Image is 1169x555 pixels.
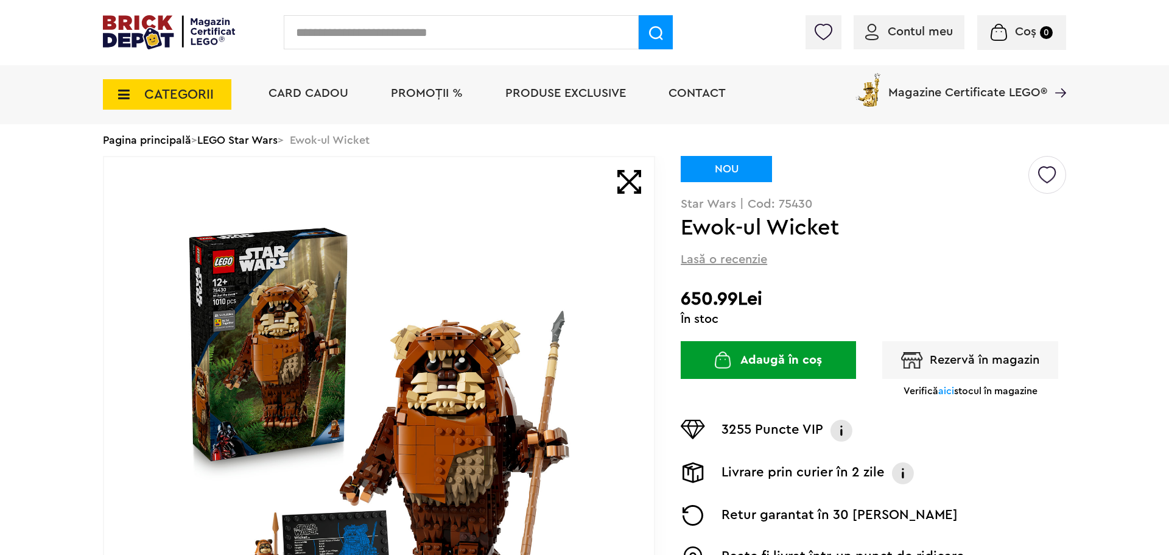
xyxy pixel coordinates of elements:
[681,341,856,379] button: Adaugă în coș
[669,87,726,99] a: Contact
[888,71,1047,99] span: Magazine Certificate LEGO®
[904,385,1037,397] p: Verifică stocul în magazine
[1015,26,1036,38] span: Coș
[681,156,772,182] div: NOU
[681,288,1066,310] h2: 650.99Lei
[103,135,191,146] a: Pagina principală
[1040,26,1053,39] small: 0
[681,217,1027,239] h1: Ewok-ul Wicket
[144,88,214,101] span: CATEGORII
[269,87,348,99] a: Card Cadou
[721,420,823,442] p: 3255 Puncte VIP
[103,124,1066,156] div: > > Ewok-ul Wicket
[681,420,705,439] img: Puncte VIP
[865,26,953,38] a: Contul meu
[681,313,1066,325] div: În stoc
[721,505,958,526] p: Retur garantat în 30 [PERSON_NAME]
[888,26,953,38] span: Contul meu
[197,135,278,146] a: LEGO Star Wars
[1047,71,1066,83] a: Magazine Certificate LEGO®
[681,198,1066,210] p: Star Wars | Cod: 75430
[681,251,767,268] span: Lasă o recenzie
[882,341,1058,379] button: Rezervă în magazin
[829,420,854,442] img: Info VIP
[391,87,463,99] a: PROMOȚII %
[505,87,626,99] a: Produse exclusive
[721,462,885,484] p: Livrare prin curier în 2 zile
[938,386,954,396] span: aici
[681,462,705,483] img: Livrare
[891,462,915,484] img: Info livrare prin curier
[681,505,705,526] img: Returnare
